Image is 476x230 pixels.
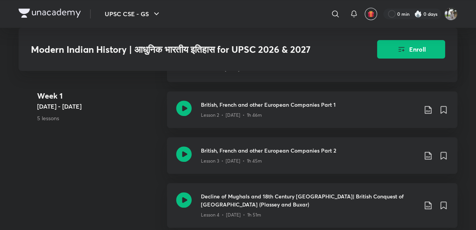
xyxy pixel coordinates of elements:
[414,10,422,18] img: streak
[201,192,417,208] h3: Decline of Mughals and 18th Century [GEOGRAPHIC_DATA]| British Conquest of [GEOGRAPHIC_DATA] (Pla...
[201,101,417,109] h3: British, French and other European Companies Part 1
[201,146,417,154] h3: British, French and other European Companies Part 2
[100,6,166,22] button: UPSC CSE - GS
[19,8,81,20] a: Company Logo
[37,102,161,111] h5: [DATE] - [DATE]
[365,8,377,20] button: avatar
[19,8,81,18] img: Company Logo
[201,158,262,165] p: Lesson 3 • [DATE] • 1h 45m
[167,137,457,183] a: British, French and other European Companies Part 2Lesson 3 • [DATE] • 1h 45m
[167,91,457,137] a: British, French and other European Companies Part 1Lesson 2 • [DATE] • 1h 46m
[37,114,161,123] p: 5 lessons
[201,112,262,119] p: Lesson 2 • [DATE] • 1h 46m
[31,44,333,55] h3: Modern Indian History | आधुनिक भारतीय इतिहास for UPSC 2026 & 2027
[367,10,374,17] img: avatar
[377,40,445,59] button: Enroll
[444,7,457,20] img: Anjali Ror
[37,91,161,102] h4: Week 1
[201,212,261,218] p: Lesson 4 • [DATE] • 1h 51m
